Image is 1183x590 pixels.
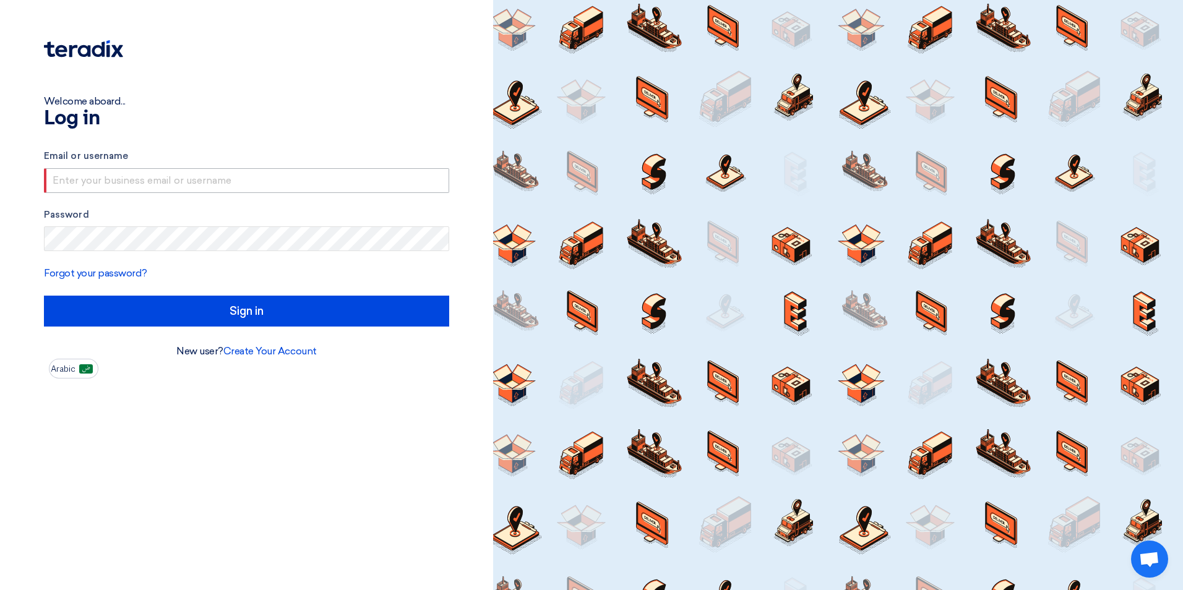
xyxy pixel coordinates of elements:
[44,40,123,58] img: Teradix logo
[44,296,449,327] input: Sign in
[223,345,317,357] a: Create Your Account
[1131,541,1168,578] div: Open chat
[49,359,98,378] button: Arabic
[44,149,449,163] label: Email or username
[44,267,147,279] a: Forgot your password?
[176,345,317,357] font: New user?
[44,109,449,129] h1: Log in
[51,365,75,374] span: Arabic
[44,94,449,109] div: Welcome aboard...
[44,208,449,222] label: Password
[79,364,93,374] img: ar-AR.png
[44,168,449,193] input: Enter your business email or username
